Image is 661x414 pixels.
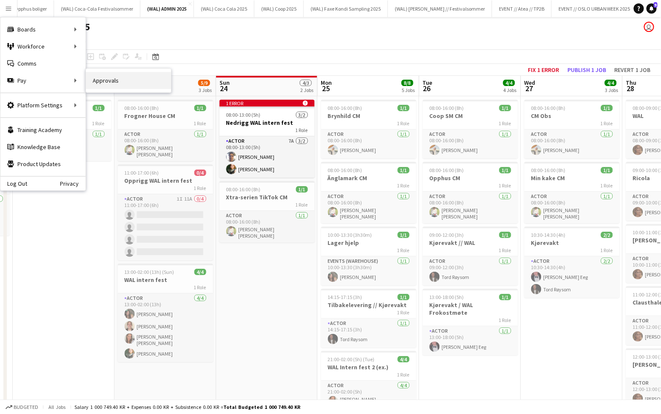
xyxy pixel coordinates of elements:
a: 9 [647,3,657,14]
button: Fix 1 error [524,64,562,75]
div: 5 Jobs [402,87,415,93]
span: 10:30-14:30 (4h) [531,232,566,238]
span: 27 [523,83,536,93]
span: 3/2 [296,112,308,118]
span: 1 Role [296,201,308,208]
button: (WAL) Coca Cola 2025 [194,0,254,17]
app-job-card: 11:00-17:00 (6h)0/4Opprigg WAL intern fest1 RoleActor1I11A0/411:00-17:00 (6h) [118,164,213,260]
app-job-card: 13:00-02:00 (13h) (Sun)4/4WAL intern fest1 RoleActor4/413:00-02:00 (13h)[PERSON_NAME][PERSON_NAME... [118,264,213,362]
span: 1 Role [194,120,206,126]
a: Knowledge Base [0,138,85,155]
button: Revert 1 job [611,64,654,75]
span: 08:00-16:00 (8h) [125,105,159,111]
span: 1 Role [194,185,206,191]
span: All jobs [47,404,67,410]
div: 3 Jobs [605,87,618,93]
button: EVENT // Atea // TP2B [492,0,552,17]
button: (WAL) Faxe Kondi Sampling 2025 [304,0,388,17]
h3: Tilbakelevering // Kjørevakt [321,301,416,309]
span: 1 Role [601,247,613,253]
app-card-role: Actor1I11A0/411:00-17:00 (6h) [118,194,213,260]
a: Product Updates [0,155,85,172]
div: Workforce [0,38,85,55]
app-job-card: 08:00-16:00 (8h)1/1CM Obs1 RoleActor1/108:00-16:00 (8h)[PERSON_NAME] [524,100,620,158]
span: 25 [320,83,332,93]
app-card-role: Actor1/108:00-16:00 (8h)[PERSON_NAME] [PERSON_NAME] [219,211,315,242]
span: 1 Role [499,247,511,253]
app-card-role: Actor1/108:00-16:00 (8h)[PERSON_NAME] [PERSON_NAME] [524,192,620,223]
a: Training Academy [0,121,85,138]
span: 09:00-12:00 (3h) [430,232,464,238]
h3: Min kake CM [524,174,620,182]
app-job-card: 14:15-17:15 (3h)1/1Tilbakelevering // Kjørevakt1 RoleActor1/114:15-17:15 (3h)Tord Røysom [321,289,416,348]
app-card-role: Actor7A3/208:00-13:00 (5h)[PERSON_NAME][PERSON_NAME] [219,136,315,178]
div: 2 Jobs [300,87,313,93]
h3: Xtra-serien TikTok CM [219,193,315,201]
app-card-role: Events (Warehouse)1/110:00-13:30 (3h30m)[PERSON_NAME] [321,256,416,285]
app-card-role: Actor1/108:00-16:00 (8h)[PERSON_NAME] [PERSON_NAME] [321,192,416,223]
span: 4/4 [605,80,617,86]
span: 11:00-17:00 (6h) [125,170,159,176]
app-job-card: 08:00-16:00 (8h)1/1Min kake CM1 RoleActor1/108:00-16:00 (8h)[PERSON_NAME] [PERSON_NAME] [524,162,620,223]
span: Budgeted [14,404,38,410]
h3: Opphus CM [423,174,518,182]
app-card-role: Actor1/113:00-18:00 (5h)[PERSON_NAME] Eeg [423,326,518,355]
button: (WAL) Coop 2025 [254,0,304,17]
a: Log Out [0,180,27,187]
span: 1/1 [398,232,410,238]
span: 08:00-16:00 (8h) [531,167,566,173]
span: 4/4 [398,356,410,362]
div: 13:00-18:00 (5h)1/1Kjørevakt / WAL Frokostmøte1 RoleActor1/113:00-18:00 (5h)[PERSON_NAME] Eeg [423,289,518,355]
span: Total Budgeted 1 000 749.40 KR [223,404,300,410]
span: 10:00-13:30 (3h30m) [328,232,372,238]
span: 8/8 [402,80,413,86]
span: 1/1 [499,232,511,238]
span: 4/3 [300,80,312,86]
app-card-role: Actor1/114:15-17:15 (3h)Tord Røysom [321,319,416,348]
app-card-role: Actor1/108:00-16:00 (8h)[PERSON_NAME] [PERSON_NAME] [118,129,213,161]
span: 08:00-16:00 (8h) [328,167,362,173]
div: 1 error [219,100,315,106]
app-card-role: Actor1/108:00-16:00 (8h)[PERSON_NAME] [321,129,416,158]
div: 10:30-14:30 (4h)2/2Kjørevakt1 RoleActor2/210:30-14:30 (4h)[PERSON_NAME] EegTord Røysom [524,227,620,298]
app-job-card: 08:00-16:00 (8h)1/1Frogner House CM1 RoleActor1/108:00-16:00 (8h)[PERSON_NAME] [PERSON_NAME] [118,100,213,161]
h3: Änglamark CM [321,174,416,182]
span: 13:00-02:00 (13h) (Sun) [125,269,174,275]
h3: Kjørevakt // WAL [423,239,518,247]
span: 24 [218,83,230,93]
app-job-card: 08:00-16:00 (8h)1/1Brynhild CM1 RoleActor1/108:00-16:00 (8h)[PERSON_NAME] [321,100,416,158]
app-job-card: 09:00-12:00 (3h)1/1Kjørevakt // WAL1 RoleActor1/109:00-12:00 (3h)Tord Røysom [423,227,518,285]
div: Salary 1 000 749.40 KR + Expenses 0.00 KR + Subsistence 0.00 KR = [74,404,300,410]
div: 4 Jobs [504,87,517,93]
span: 1/1 [499,167,511,173]
button: (WAL) Coca-Cola Festivalsommer [54,0,140,17]
span: 26 [422,83,433,93]
span: 5/9 [198,80,210,86]
app-job-card: 08:00-16:00 (8h)1/1Coop SM CM1 RoleActor1/108:00-16:00 (8h)[PERSON_NAME] [423,100,518,158]
span: 1/1 [499,294,511,300]
app-job-card: 08:00-16:00 (8h)1/1Änglamark CM1 RoleActor1/108:00-16:00 (8h)[PERSON_NAME] [PERSON_NAME] [321,162,416,223]
span: 9 [654,2,658,8]
button: Budgeted [4,402,40,412]
span: 1 Role [601,120,613,126]
span: 08:00-16:00 (8h) [430,167,464,173]
span: 1 Role [397,309,410,316]
h3: Brynhild CM [321,112,416,120]
app-user-avatar: Martin Bjørnsrud [644,22,654,32]
span: Sun [219,79,230,86]
app-job-card: 08:00-16:00 (8h)1/1Xtra-serien TikTok CM1 RoleActor1/108:00-16:00 (8h)[PERSON_NAME] [PERSON_NAME] [219,181,315,242]
span: 1/1 [601,167,613,173]
a: Privacy [60,180,85,187]
span: 1 Role [397,120,410,126]
span: 1 Role [397,371,410,378]
span: 1/1 [398,105,410,111]
div: Platform Settings [0,97,85,114]
span: 1 Role [601,182,613,189]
